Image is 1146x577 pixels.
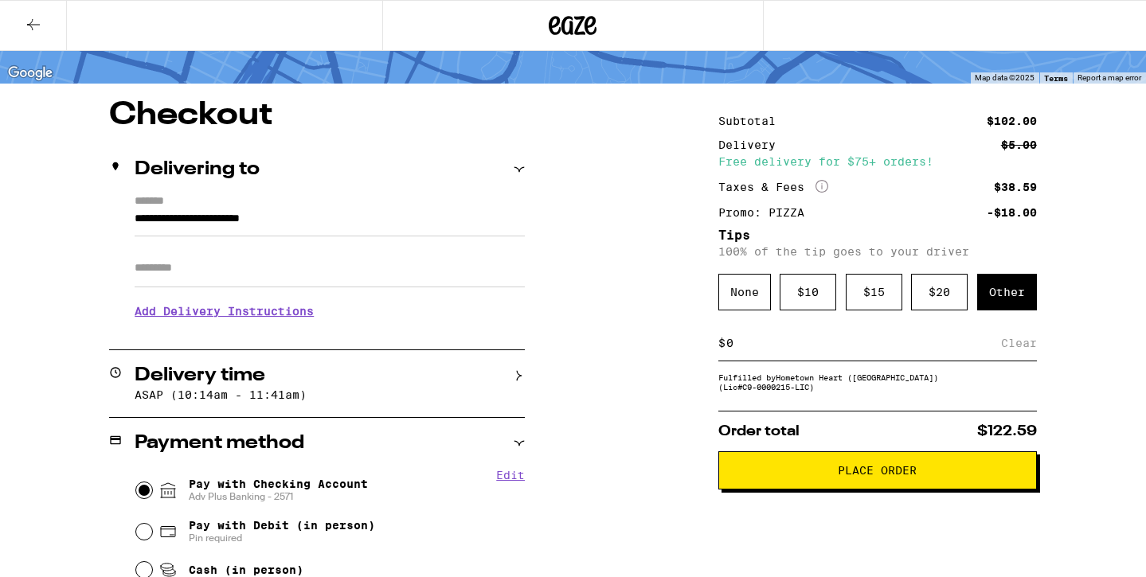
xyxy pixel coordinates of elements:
[189,563,303,576] span: Cash (in person)
[1001,326,1037,361] div: Clear
[109,99,525,131] h1: Checkout
[189,532,375,544] span: Pin required
[189,519,375,532] span: Pay with Debit (in person)
[135,293,525,329] h3: Add Delivery Instructions
[135,434,304,453] h2: Payment method
[496,469,525,481] button: Edit
[911,274,968,310] div: $ 20
[718,451,1037,489] button: Place Order
[780,274,836,310] div: $ 10
[718,156,1037,167] div: Free delivery for $75+ orders!
[135,160,260,179] h2: Delivering to
[987,207,1037,218] div: -$18.00
[718,180,828,194] div: Taxes & Fees
[994,181,1037,193] div: $38.59
[4,63,57,84] a: Open this area in Google Maps (opens a new window)
[718,424,800,439] span: Order total
[987,115,1037,127] div: $102.00
[838,465,917,476] span: Place Order
[718,245,1037,258] p: 100% of the tip goes to your driver
[718,139,787,150] div: Delivery
[1044,73,1068,83] a: Terms
[718,207,815,218] div: Promo: PIZZA
[718,326,726,361] div: $
[977,274,1037,310] div: Other
[135,366,265,385] h2: Delivery time
[975,73,1035,82] span: Map data ©2025
[718,115,787,127] div: Subtotal
[846,274,902,310] div: $ 15
[726,336,1001,350] input: 0
[189,490,368,503] span: Adv Plus Banking - 2571
[135,329,525,342] p: We'll contact you at when we arrive
[718,229,1037,242] h5: Tips
[718,372,1037,392] div: Fulfilled by Hometown Heart ([GEOGRAPHIC_DATA]) (Lic# C9-0000215-LIC )
[135,388,525,401] p: ASAP (10:14am - 11:41am)
[977,424,1037,439] span: $122.59
[718,274,771,310] div: None
[1001,139,1037,150] div: $5.00
[189,478,368,503] span: Pay with Checking Account
[1078,73,1141,82] a: Report a map error
[4,63,57,84] img: Google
